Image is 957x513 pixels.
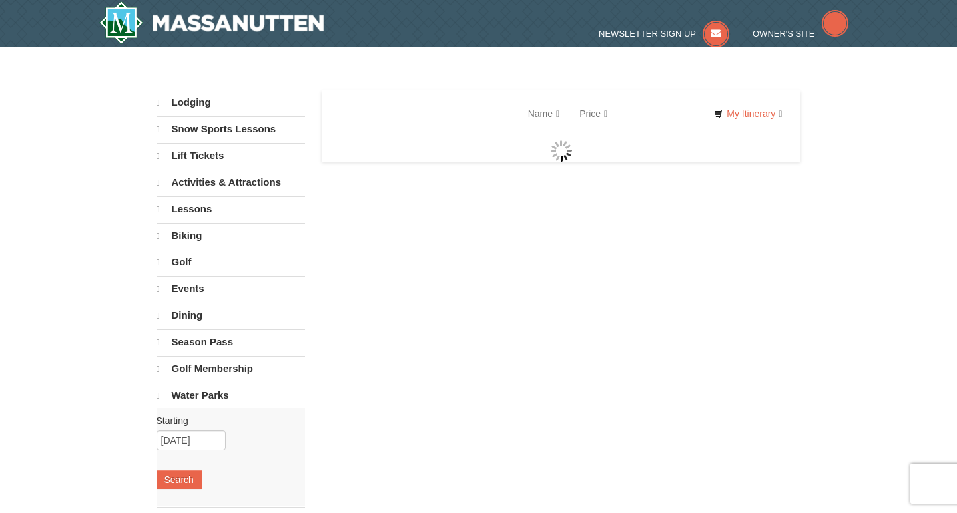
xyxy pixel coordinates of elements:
[157,116,305,142] a: Snow Sports Lessons
[551,140,572,162] img: wait gif
[599,29,729,39] a: Newsletter Sign Up
[157,170,305,195] a: Activities & Attractions
[157,470,202,489] button: Search
[99,1,324,44] img: Massanutten Resort Logo
[157,329,305,355] a: Season Pass
[753,29,815,39] span: Owner's Site
[518,100,569,127] a: Name
[157,276,305,301] a: Events
[157,196,305,222] a: Lessons
[569,100,617,127] a: Price
[157,383,305,408] a: Water Parks
[157,414,295,427] label: Starting
[157,223,305,248] a: Biking
[99,1,324,44] a: Massanutten Resort
[157,90,305,115] a: Lodging
[157,303,305,328] a: Dining
[599,29,696,39] span: Newsletter Sign Up
[705,104,791,124] a: My Itinerary
[753,29,848,39] a: Owner's Site
[157,143,305,168] a: Lift Tickets
[157,356,305,381] a: Golf Membership
[157,250,305,275] a: Golf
